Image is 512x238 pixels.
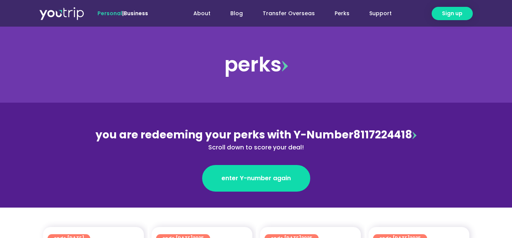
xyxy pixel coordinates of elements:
a: enter Y-number again [202,165,310,192]
span: enter Y-number again [222,174,291,183]
a: Perks [325,6,359,21]
a: Blog [220,6,253,21]
a: Transfer Overseas [253,6,325,21]
a: About [183,6,220,21]
a: Sign up [432,7,473,20]
span: you are redeeming your perks with Y-Number [96,127,353,142]
div: 8117224418 [91,127,421,152]
span: Sign up [442,10,463,17]
div: Scroll down to score your deal! [91,143,421,152]
a: Support [359,6,402,21]
nav: Menu [169,6,402,21]
span: | [97,10,148,17]
a: Business [124,10,148,17]
span: Personal [97,10,122,17]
